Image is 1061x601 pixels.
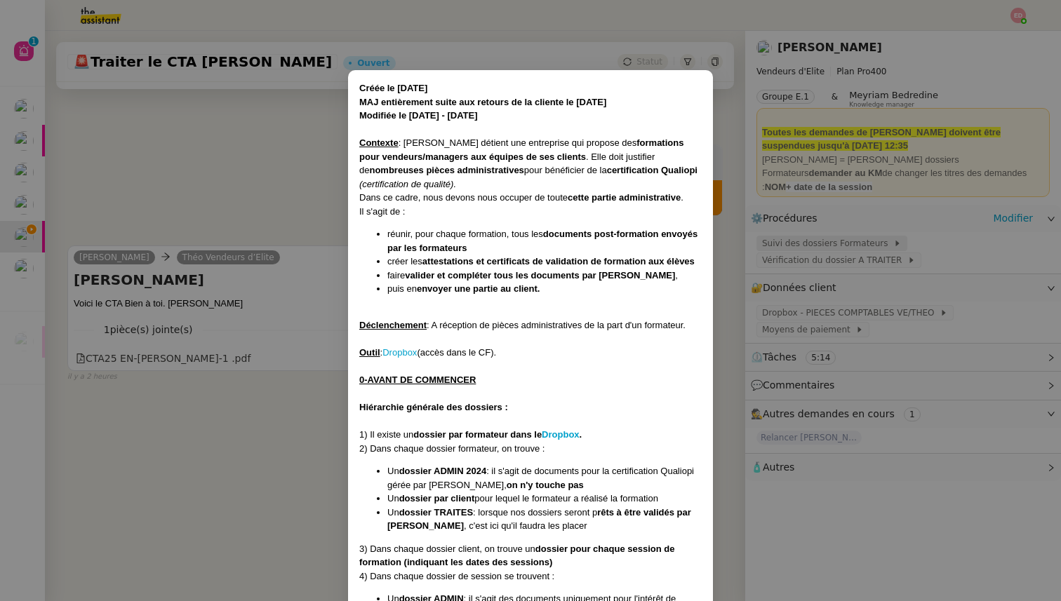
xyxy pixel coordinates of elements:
div: Il s'agit de : [359,205,702,219]
div: : (accès dans le CF). [359,346,702,360]
a: Dropbox [542,429,579,440]
em: (certification de qualité). [359,179,456,189]
u: Outil [359,347,380,358]
u: 0-AVANT DE COMMENCER [359,374,476,385]
strong: dossier par client [399,493,475,504]
strong: nombreuses pièces administratives [369,165,523,175]
div: : [PERSON_NAME] détient une entreprise qui propose des . Elle doit justifier de pour bénéficier d... [359,136,702,191]
div: 3) Dans chaque dossier client, on trouve un [359,542,702,569]
div: 1) Il existe un [359,428,702,442]
li: Un pour lequel le formateur a réalisé la formation [387,492,702,506]
li: faire , [387,269,702,283]
strong: MAJ entièrement suite aux retours de la cliente le [DATE] [359,97,606,107]
strong: envoyer une partie au client. [417,283,540,294]
a: Dropbox [382,347,417,358]
li: Un : lorsque nos dossiers seront p , c'est ici qu'il faudra les placer [387,506,702,533]
li: puis en [387,282,702,296]
li: créer les [387,255,702,269]
div: : A réception de pièces administratives de la part d'un formateur. [359,318,702,332]
div: Dans ce cadre, nous devons nous occuper de toute . [359,191,702,205]
strong: formations pour vendeurs/managers aux équipes de ses clients [359,137,683,162]
strong: dossier TRAITES [399,507,473,518]
li: réunir, pour chaque formation, tous les [387,227,702,255]
strong: valider et compléter tous les documents par [PERSON_NAME] [405,270,675,281]
strong: on n'y touche pas [507,480,584,490]
strong: Créée le [DATE] [359,83,427,93]
u: Déclenchement [359,320,427,330]
strong: cette partie administrative [568,192,681,203]
u: Contexte [359,137,399,148]
li: Un : il s'agit de documents pour la certification Qualiopi gérée par [PERSON_NAME], [387,464,702,492]
div: 4) Dans chaque dossier de session se trouvent : [359,569,702,583]
strong: Hiérarchie générale des dossiers : [359,402,508,412]
strong: certification Qualiopi [607,165,698,175]
strong: attestations et certificats de validation de formation aux élèves [422,256,695,266]
div: 2) Dans chaque dossier formateur, on trouve : [359,442,702,456]
strong: . [580,429,582,440]
strong: dossier ADMIN 2024 [399,466,487,476]
strong: dossier par formateur dans le [413,429,542,440]
strong: documents post-formation envoyés par les formateurs [387,229,698,253]
strong: Modifiée le [DATE] - [DATE] [359,110,478,121]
